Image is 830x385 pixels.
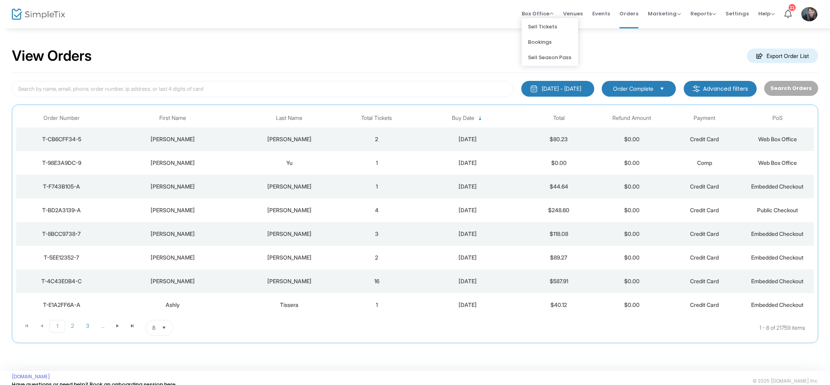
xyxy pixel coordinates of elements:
div: Laurie [109,135,237,143]
td: $0.00 [595,246,668,269]
h2: View Orders [12,47,92,65]
span: Events [592,4,610,24]
td: $587.91 [522,269,595,293]
span: Page 2 [65,320,80,332]
div: Barnett [240,230,338,238]
td: $0.00 [595,293,668,317]
span: Marketing [648,10,681,17]
span: Order Complete [613,85,653,93]
span: Embedded Checkout [751,301,804,308]
th: Total Tickets [340,109,413,127]
div: Yu [240,159,338,167]
div: Kim [109,230,237,238]
td: 4 [340,198,413,222]
div: Data table [16,109,814,317]
div: T-E1A2FF6A-A [18,301,105,309]
input: Search by name, email, phone, order number, ip address, or last 4 digits of card [12,81,513,97]
span: Buy Date [452,115,474,121]
td: $0.00 [522,151,595,175]
span: Payment [694,115,715,121]
div: T-5EE12352-7 [18,254,105,262]
a: [DOMAIN_NAME] [12,374,50,380]
span: Web Box Office [758,136,797,142]
div: 2025-08-21 [415,301,520,309]
span: Box Office [522,10,554,17]
td: 3 [340,222,413,246]
td: $89.27 [522,246,595,269]
td: $0.00 [595,151,668,175]
div: 2025-08-21 [415,206,520,214]
span: Orders [619,4,638,24]
li: Sell Season Pass [522,50,578,65]
span: Page 3 [80,320,95,332]
button: Select [657,84,668,93]
span: Settings [726,4,749,24]
span: Comp [697,159,712,166]
img: monthly [530,85,538,93]
td: $0.00 [595,175,668,198]
li: Bookings [522,34,578,50]
img: filter [692,85,700,93]
span: Go to the next page [114,323,121,329]
div: Tissera [240,301,338,309]
td: 1 [340,293,413,317]
td: $118.08 [522,222,595,246]
span: Public Checkout [757,207,798,213]
div: 2025-08-21 [415,254,520,262]
span: Go to the next page [110,320,125,332]
span: Embedded Checkout [751,183,804,190]
div: T-F743B105-A [18,183,105,191]
span: Go to the last page [125,320,140,332]
td: 2 [340,127,413,151]
div: Tammy [109,254,237,262]
div: [DATE] - [DATE] [542,85,581,93]
kendo-pager-info: 1 - 8 of 21759 items [252,320,805,336]
span: Reports [690,10,716,17]
div: Wells [240,254,338,262]
span: Page 1 [49,320,65,333]
div: Michelle [109,159,237,167]
td: 1 [340,175,413,198]
div: T-BD2A3139-A [18,206,105,214]
div: 2025-08-21 [415,230,520,238]
div: 2025-08-21 [415,159,520,167]
button: Select [159,320,170,335]
td: $0.00 [595,222,668,246]
span: Last Name [276,115,302,121]
span: Credit Card [690,136,719,142]
span: Order Number [43,115,80,121]
div: 2025-08-21 [415,277,520,285]
span: Embedded Checkout [751,254,804,261]
div: T-8BCC9738-7 [18,230,105,238]
div: 11 [789,4,796,11]
span: Help [758,10,775,17]
div: Barbara [109,183,237,191]
li: Sell Tickets [522,19,578,34]
div: Walters [240,183,338,191]
td: $248.60 [522,198,595,222]
div: T-CB6CFF34-5 [18,135,105,143]
span: Credit Card [690,301,719,308]
span: Embedded Checkout [751,230,804,237]
div: T-4C43E0B4-C [18,277,105,285]
td: $80.23 [522,127,595,151]
td: 16 [340,269,413,293]
td: $44.64 [522,175,595,198]
span: Credit Card [690,207,719,213]
div: Martha [109,206,237,214]
span: Venues [563,4,583,24]
div: Eileen [109,277,237,285]
m-button: Advanced filters [684,81,757,97]
td: 1 [340,151,413,175]
div: T-98E3A9DC-9 [18,159,105,167]
td: 2 [340,246,413,269]
span: Go to the last page [129,323,136,329]
span: 8 [152,324,155,332]
div: Ashly [109,301,237,309]
td: $40.12 [522,293,595,317]
td: $0.00 [595,269,668,293]
span: Page 4 [95,320,110,332]
span: Credit Card [690,230,719,237]
span: First Name [159,115,186,121]
span: © 2025 [DOMAIN_NAME] Inc. [753,378,818,384]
